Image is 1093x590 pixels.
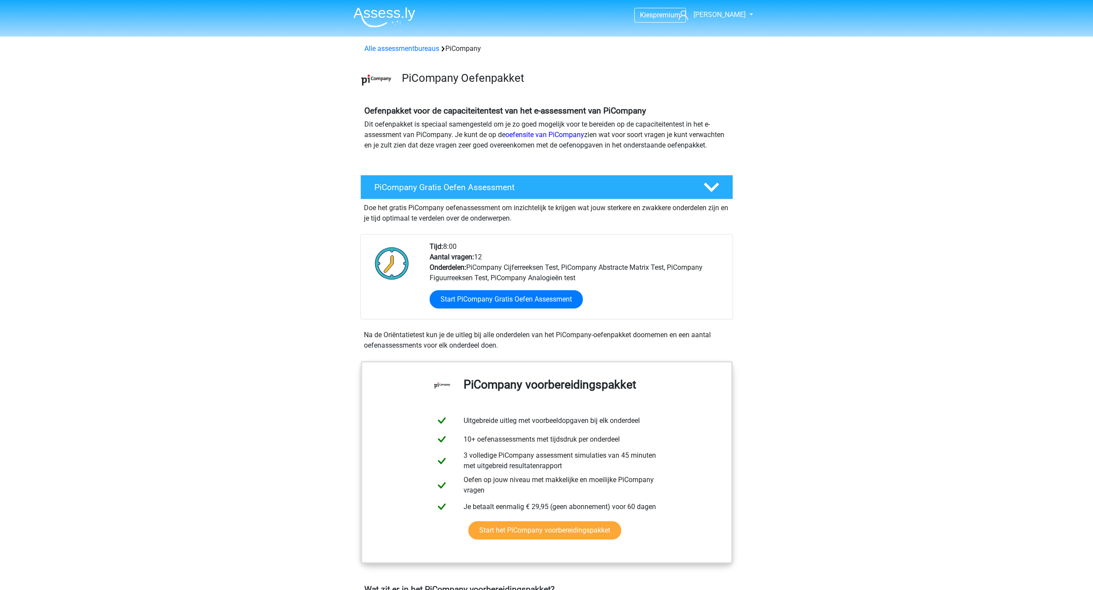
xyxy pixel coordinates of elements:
[360,199,733,224] div: Doe het gratis PiCompany oefenassessment om inzichtelijk te krijgen wat jouw sterkere en zwakkere...
[357,175,737,199] a: PiCompany Gratis Oefen Assessment
[430,253,474,261] b: Aantal vragen:
[640,11,653,19] span: Kies
[374,182,689,192] h4: PiCompany Gratis Oefen Assessment
[361,44,733,54] div: PiCompany
[360,330,733,351] div: Na de Oriëntatietest kun je de uitleg bij alle onderdelen van het PiCompany-oefenpakket doornemen...
[675,10,747,20] a: [PERSON_NAME]
[505,131,584,139] a: oefensite van PiCompany
[370,241,414,285] img: Klok
[402,71,726,85] h3: PiCompany Oefenpakket
[430,263,466,272] b: Onderdelen:
[423,241,732,319] div: 8:00 12 PiCompany Cijferreeksen Test, PiCompany Abstracte Matrix Test, PiCompany Figuurreeksen Te...
[468,521,621,540] a: Start het PiCompany voorbereidingspakket
[364,119,729,151] p: Dit oefenpakket is speciaal samengesteld om je zo goed mogelijk voor te bereiden op de capaciteit...
[693,10,746,19] span: [PERSON_NAME]
[653,11,680,19] span: premium
[364,106,646,116] b: Oefenpakket voor de capaciteitentest van het e-assessment van PiCompany
[364,44,439,53] a: Alle assessmentbureaus
[635,9,686,21] a: Kiespremium
[430,242,443,251] b: Tijd:
[430,290,583,308] a: Start PiCompany Gratis Oefen Assessment
[361,64,392,95] img: picompany.png
[353,7,415,27] img: Assessly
